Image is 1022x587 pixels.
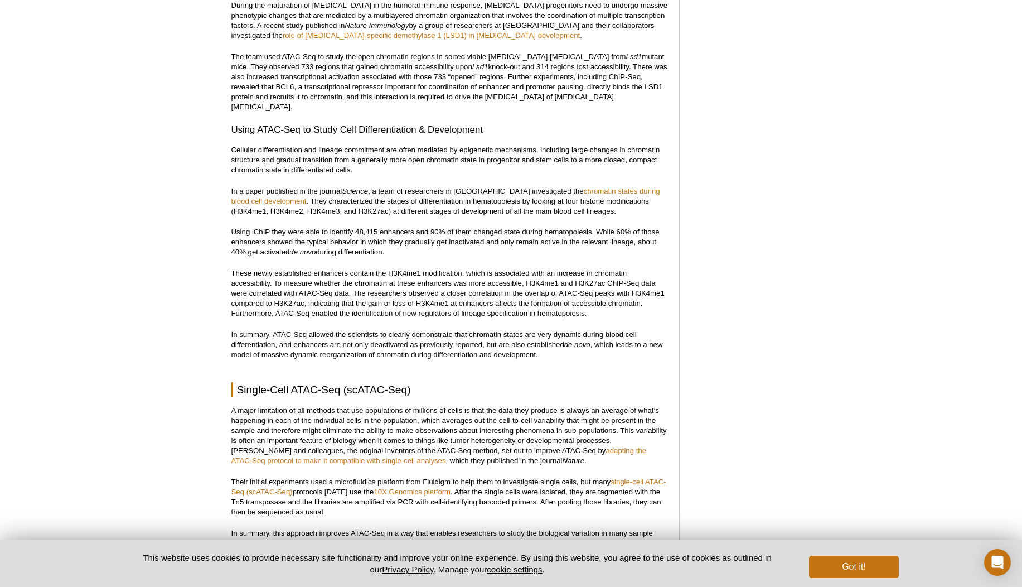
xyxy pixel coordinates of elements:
[374,488,451,496] a: 10X Genomics platform
[984,549,1011,576] div: Open Intercom Messenger
[342,187,368,195] em: Science
[626,52,642,61] em: Lsd1
[283,31,580,40] a: role of [MEDICAL_DATA]-specific demethylase 1 (LSD1) in [MEDICAL_DATA] development
[289,248,316,256] em: de novo
[231,1,668,41] p: During the maturation of [MEDICAL_DATA] in the humoral immune response, [MEDICAL_DATA] progenitor...
[231,227,668,257] p: Using iChIP they were able to identify 48,415 enhancers and 90% of them changed state during hema...
[231,52,668,112] p: The team used ATAC-Seq to study the open chromatin regions in sorted viable [MEDICAL_DATA] [MEDIC...
[231,268,668,319] p: These newly established enhancers contain the H3K4me1 modification, which is associated with an i...
[231,186,668,216] p: In a paper published in the journal , a team of researchers in [GEOGRAPHIC_DATA] investigated the...
[231,123,668,137] h3: Using ATAC-Seq to Study Cell Differentiation & Development
[231,330,668,360] p: In summary, ATAC-Seq allowed the scientists to clearly demonstrate that chromatin states are very...
[382,565,433,574] a: Privacy Policy
[124,552,791,575] p: This website uses cookies to provide necessary site functionality and improve your online experie...
[231,145,668,175] p: Cellular differentiation and lineage commitment are often mediated by epigenetic mechanisms, incl...
[231,187,660,205] a: chromatin states during blood cell development
[487,565,542,574] button: cookie settings
[231,478,666,496] a: single-cell ATAC-Seq (scATAC-Seq)
[231,406,668,466] p: A major limitation of all methods that use populations of millions of cells is that the data they...
[562,456,584,465] em: Nature
[472,62,488,71] em: Lsd1
[231,382,668,397] h2: Single-Cell ATAC-Seq (scATAC-Seq)
[564,340,590,349] em: de novo
[345,21,409,30] em: Nature Immunology
[231,528,668,548] p: In summary, this approach improves ATAC-Seq in a way that enables researchers to study the biolog...
[809,556,898,578] button: Got it!
[231,446,647,465] a: adapting the ATAC-Seq protocol to make it compatible with single-cell analyses
[231,477,668,517] p: Their initial experiments used a microfluidics platform from Fluidigm to help them to investigate...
